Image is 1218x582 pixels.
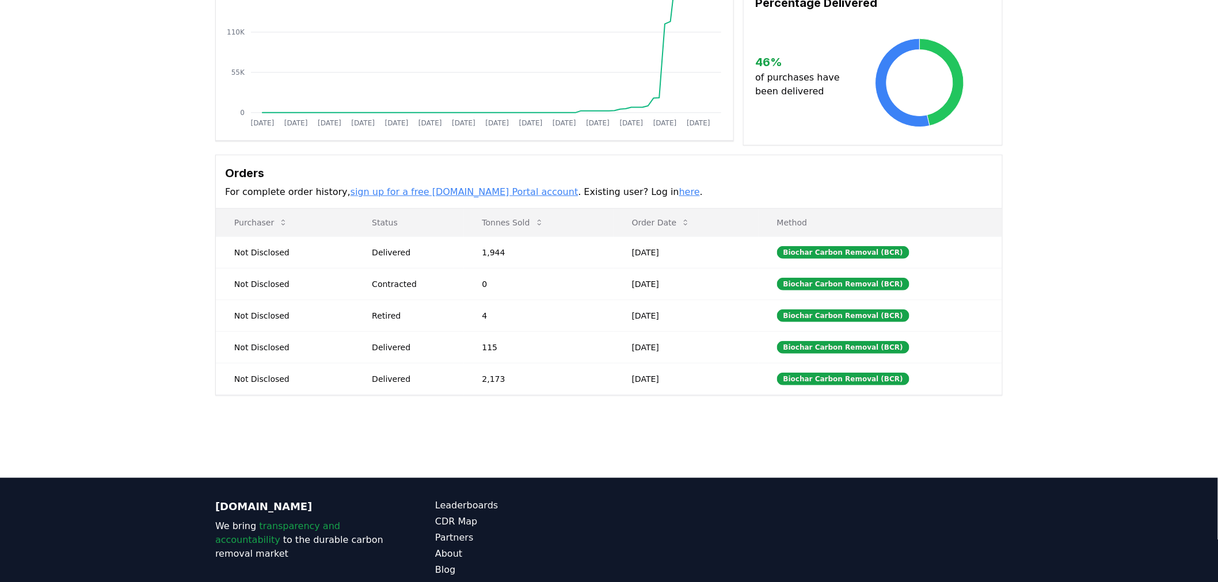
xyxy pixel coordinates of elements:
td: Not Disclosed [216,268,353,300]
td: [DATE] [614,363,759,395]
a: CDR Map [435,515,609,529]
td: Not Disclosed [216,331,353,363]
a: here [679,186,700,197]
h3: 46 % [755,53,849,71]
div: Delivered [372,373,454,385]
h3: Orders [225,164,993,182]
div: Biochar Carbon Removal (BCR) [777,373,909,385]
a: About [435,547,609,561]
tspan: [DATE] [586,120,610,128]
div: Contracted [372,278,454,290]
td: 2,173 [464,363,614,395]
a: Partners [435,531,609,545]
button: Order Date [623,211,700,234]
p: Method [768,217,993,228]
div: Biochar Carbon Removal (BCR) [777,246,909,259]
td: [DATE] [614,268,759,300]
button: Purchaser [225,211,297,234]
div: Biochar Carbon Removal (BCR) [777,341,909,354]
td: Not Disclosed [216,300,353,331]
td: 0 [464,268,614,300]
p: We bring to the durable carbon removal market [215,519,389,561]
tspan: [DATE] [251,120,275,128]
tspan: 0 [240,109,245,117]
p: [DOMAIN_NAME] [215,499,389,515]
tspan: [DATE] [687,120,710,128]
td: [DATE] [614,300,759,331]
tspan: [DATE] [653,120,677,128]
tspan: [DATE] [284,120,308,128]
td: 115 [464,331,614,363]
p: of purchases have been delivered [755,71,849,98]
a: sign up for a free [DOMAIN_NAME] Portal account [351,186,578,197]
tspan: [DATE] [385,120,409,128]
tspan: [DATE] [318,120,341,128]
td: [DATE] [614,331,759,363]
tspan: [DATE] [519,120,543,128]
a: Blog [435,563,609,577]
a: Leaderboards [435,499,609,512]
tspan: [DATE] [452,120,475,128]
p: For complete order history, . Existing user? Log in . [225,185,993,199]
tspan: 110K [227,28,245,36]
tspan: [DATE] [620,120,644,128]
span: transparency and accountability [215,520,340,545]
div: Biochar Carbon Removal (BCR) [777,309,909,322]
td: 4 [464,300,614,331]
div: Retired [372,310,454,321]
tspan: 55K [231,68,245,76]
p: Status [363,217,454,228]
tspan: [DATE] [418,120,442,128]
td: Not Disclosed [216,363,353,395]
tspan: [DATE] [486,120,509,128]
div: Delivered [372,342,454,353]
tspan: [DATE] [553,120,576,128]
div: Delivered [372,247,454,258]
button: Tonnes Sold [473,211,553,234]
tspan: [DATE] [352,120,375,128]
td: [DATE] [614,236,759,268]
td: Not Disclosed [216,236,353,268]
td: 1,944 [464,236,614,268]
div: Biochar Carbon Removal (BCR) [777,278,909,290]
